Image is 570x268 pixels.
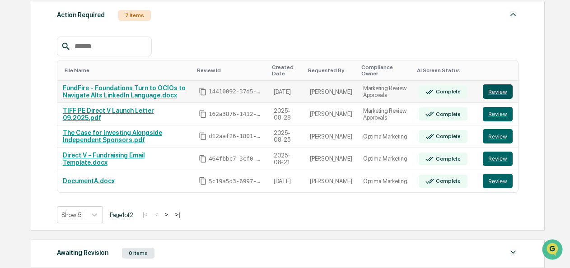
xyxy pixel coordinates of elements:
div: Complete [434,178,461,184]
div: Toggle SortBy [65,67,190,74]
a: FundFire - Foundations Turn to OCIOs to Navigate Alts LinkedIn Language.docx [63,84,186,99]
div: Awaiting Revision [57,247,108,259]
span: 14410092-37d5-437f-93ab-ab132056eec1 [209,88,263,95]
button: < [152,211,161,218]
span: Preclearance [18,113,58,122]
td: [DATE] [268,170,304,192]
button: Review [483,107,513,121]
button: >| [172,211,182,218]
div: We're available if you need us! [31,78,114,85]
iframe: Open customer support [541,238,565,263]
div: 7 Items [118,10,151,21]
div: Toggle SortBy [272,64,301,77]
div: Complete [434,156,461,162]
td: 2025-08-21 [268,148,304,171]
td: [PERSON_NAME] [304,81,358,103]
button: Review [483,84,513,99]
div: Toggle SortBy [485,67,514,74]
button: Review [483,152,513,166]
span: Copy Id [199,177,207,185]
a: 🔎Data Lookup [5,127,61,143]
a: 🖐️Preclearance [5,110,62,126]
td: Optima Marketing [358,170,414,192]
td: [PERSON_NAME] [304,125,358,148]
span: Copy Id [199,132,207,140]
td: [PERSON_NAME] [304,103,358,125]
td: [DATE] [268,81,304,103]
span: Page 1 of 2 [110,211,133,218]
span: Copy Id [199,155,207,163]
input: Clear [23,41,149,50]
a: TIFF PE Direct V Launch Letter 09.2025.pdf [63,107,154,121]
div: Complete [434,133,461,139]
a: The Case for Investing Alongside Independent Sponsors.pdf [63,129,162,143]
div: Complete [434,111,461,117]
div: 🔎 [9,131,16,139]
button: > [162,211,171,218]
a: Direct V - Fundraising Email Template.docx [63,152,145,166]
div: Start new chat [31,69,148,78]
button: Start new chat [154,71,164,82]
span: Copy Id [199,88,207,96]
div: 🗄️ [65,114,73,121]
span: Copy Id [199,110,207,118]
td: Marketing Review Approvals [358,103,414,125]
a: 🗄️Attestations [62,110,116,126]
td: Optima Marketing [358,125,414,148]
a: Powered byPylon [64,152,109,159]
span: Pylon [90,152,109,159]
img: 1746055101610-c473b297-6a78-478c-a979-82029cc54cd1 [9,69,25,85]
div: 🖐️ [9,114,16,121]
button: Review [483,174,513,188]
button: |< [140,211,150,218]
span: Attestations [75,113,112,122]
span: Data Lookup [18,130,57,139]
td: Marketing Review Approvals [358,81,414,103]
div: Action Required [57,9,105,21]
div: Toggle SortBy [308,67,354,74]
td: [PERSON_NAME] [304,170,358,192]
span: d12aaf26-1801-42be-8f88-af365266327f [209,133,263,140]
button: Review [483,129,513,143]
td: 2025-08-28 [268,103,304,125]
div: Toggle SortBy [361,64,410,77]
td: Optima Marketing [358,148,414,171]
img: caret [508,9,519,20]
span: 5c19a5d3-6997-4f23-87f5-f6922eb3890c [209,178,263,185]
div: Complete [434,88,461,95]
span: 162a3876-1412-4f65-9982-6c9e396bd161 [209,111,263,118]
span: 464fbbc7-3cf0-487d-a6f7-92d82b3c1ab7 [209,155,263,162]
div: Toggle SortBy [417,67,473,74]
p: How can we help? [9,18,164,33]
td: 2025-08-25 [268,125,304,148]
img: caret [508,247,519,258]
td: [PERSON_NAME] [304,148,358,171]
a: DocumentA.docx [63,177,115,185]
div: Toggle SortBy [197,67,265,74]
div: 0 Items [122,248,154,259]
